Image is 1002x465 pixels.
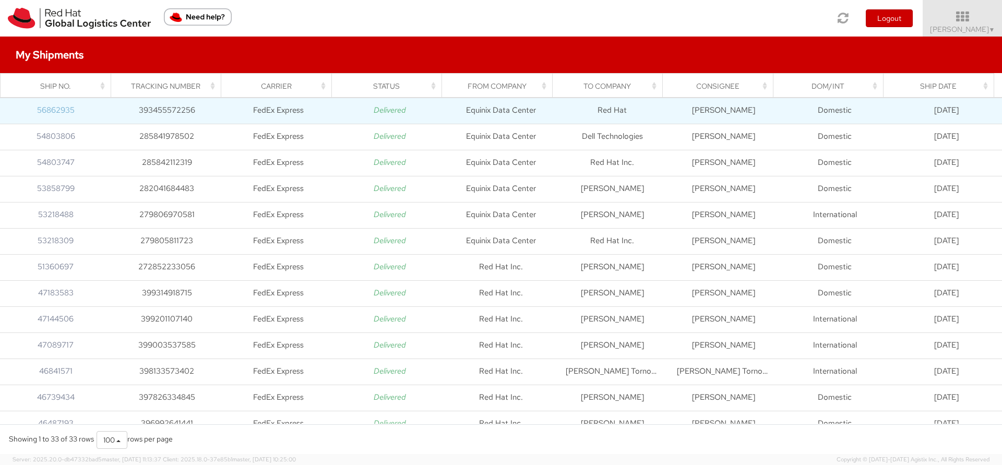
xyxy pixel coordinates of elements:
[374,366,406,376] i: Delivered
[37,105,75,115] a: 56862935
[445,385,556,411] td: Red Hat Inc.
[668,124,779,150] td: [PERSON_NAME]
[111,202,222,228] td: 279806970581
[38,314,74,324] a: 47144506
[232,456,296,463] span: master, [DATE] 10:25:00
[37,131,75,141] a: 54803806
[893,81,991,91] div: Ship Date
[557,124,668,150] td: Dell Technologies
[779,98,890,124] td: Domestic
[37,157,75,168] a: 54803747
[374,183,406,194] i: Delivered
[668,359,779,385] td: [PERSON_NAME] Tornos [PERSON_NAME]
[97,431,127,449] button: 100
[223,254,334,280] td: FedEx Express
[779,202,890,228] td: International
[111,332,222,359] td: 399003537585
[102,456,161,463] span: master, [DATE] 11:13:37
[223,306,334,332] td: FedEx Express
[13,456,161,463] span: Server: 2025.20.0-db47332bad5
[782,81,880,91] div: Dom/Int
[97,431,173,449] div: rows per page
[445,176,556,202] td: Equinix Data Center
[111,280,222,306] td: 399314918715
[891,385,1002,411] td: [DATE]
[111,124,222,150] td: 285841978502
[668,98,779,124] td: [PERSON_NAME]
[223,280,334,306] td: FedEx Express
[557,411,668,437] td: [PERSON_NAME]
[779,385,890,411] td: Domestic
[163,456,296,463] span: Client: 2025.18.0-37e85b1
[779,176,890,202] td: Domestic
[374,235,406,246] i: Delivered
[445,254,556,280] td: Red Hat Inc.
[223,359,334,385] td: FedEx Express
[223,411,334,437] td: FedEx Express
[445,411,556,437] td: Red Hat Inc.
[451,81,549,91] div: From Company
[374,314,406,324] i: Delivered
[445,228,556,254] td: Equinix Data Center
[111,176,222,202] td: 282041684483
[341,81,438,91] div: Status
[38,235,74,246] a: 53218309
[779,254,890,280] td: Domestic
[668,332,779,359] td: [PERSON_NAME]
[223,202,334,228] td: FedEx Express
[557,98,668,124] td: Red Hat
[837,456,989,464] span: Copyright © [DATE]-[DATE] Agistix Inc., All Rights Reserved
[111,254,222,280] td: 272852233056
[668,254,779,280] td: [PERSON_NAME]
[779,359,890,385] td: International
[668,411,779,437] td: [PERSON_NAME]
[557,385,668,411] td: [PERSON_NAME]
[891,150,1002,176] td: [DATE]
[38,340,74,350] a: 47089717
[557,150,668,176] td: Red Hat Inc.
[223,150,334,176] td: FedEx Express
[866,9,913,27] button: Logout
[891,202,1002,228] td: [DATE]
[223,98,334,124] td: FedEx Express
[39,366,73,376] a: 46841571
[891,280,1002,306] td: [DATE]
[374,105,406,115] i: Delivered
[891,359,1002,385] td: [DATE]
[223,332,334,359] td: FedEx Express
[891,254,1002,280] td: [DATE]
[668,280,779,306] td: [PERSON_NAME]
[111,359,222,385] td: 398133573402
[374,340,406,350] i: Delivered
[111,385,222,411] td: 397826334845
[374,288,406,298] i: Delivered
[930,25,995,34] span: [PERSON_NAME]
[111,150,222,176] td: 285842112319
[164,8,232,26] button: Need help?
[668,385,779,411] td: [PERSON_NAME]
[223,385,334,411] td: FedEx Express
[9,434,94,444] span: Showing 1 to 33 of 33 rows
[231,81,328,91] div: Carrier
[891,306,1002,332] td: [DATE]
[891,332,1002,359] td: [DATE]
[779,306,890,332] td: International
[445,98,556,124] td: Equinix Data Center
[374,157,406,168] i: Delivered
[779,280,890,306] td: Domestic
[668,150,779,176] td: [PERSON_NAME]
[38,209,74,220] a: 53218488
[37,183,75,194] a: 53858799
[111,228,222,254] td: 279805811723
[668,202,779,228] td: [PERSON_NAME]
[891,411,1002,437] td: [DATE]
[557,332,668,359] td: [PERSON_NAME]
[891,98,1002,124] td: [DATE]
[10,81,108,91] div: Ship No.
[891,176,1002,202] td: [DATE]
[38,288,74,298] a: 47183583
[16,49,83,61] h4: My Shipments
[103,435,115,445] span: 100
[111,411,222,437] td: 396992641441
[779,228,890,254] td: Domestic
